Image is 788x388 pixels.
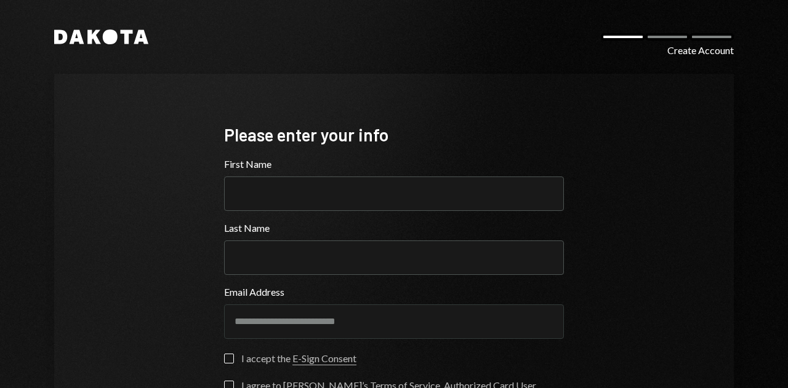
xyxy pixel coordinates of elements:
label: First Name [224,157,564,172]
label: Email Address [224,285,564,299]
div: Create Account [667,43,734,58]
a: E-Sign Consent [292,352,356,365]
button: I accept the E-Sign Consent [224,354,234,363]
div: I accept the [241,351,356,366]
div: Please enter your info [224,123,564,147]
label: Last Name [224,221,564,236]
